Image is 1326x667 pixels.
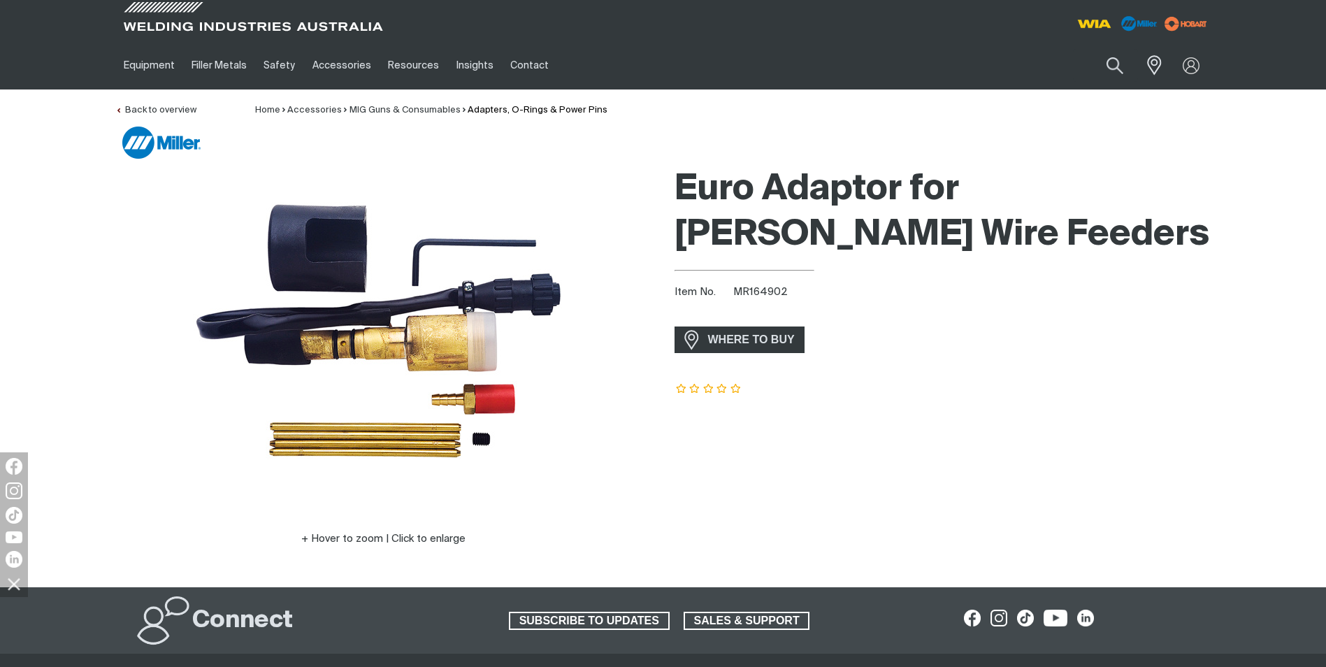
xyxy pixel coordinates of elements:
[509,612,670,630] a: SUBSCRIBE TO UPDATES
[115,41,183,89] a: Equipment
[293,531,474,547] button: Hover to zoom | Click to enlarge
[685,612,809,630] span: SALES & SUPPORT
[349,106,461,115] a: MIG Guns & Consumables
[675,385,743,394] span: Rating: {0}
[6,507,22,524] img: TikTok
[684,612,810,630] a: SALES & SUPPORT
[447,41,501,89] a: Insights
[6,482,22,499] img: Instagram
[6,458,22,475] img: Facebook
[1160,13,1211,34] img: miller
[255,103,607,117] nav: Breadcrumb
[1091,49,1139,82] button: Search products
[502,41,557,89] a: Contact
[1073,49,1138,82] input: Product name or item number...
[510,612,668,630] span: SUBSCRIBE TO UPDATES
[255,106,280,115] a: Home
[6,551,22,568] img: LinkedIn
[733,287,788,297] span: MR164902
[115,41,937,89] nav: Main
[675,285,731,301] span: Item No.
[255,41,303,89] a: Safety
[115,106,196,115] a: Back to overview
[159,185,608,485] img: Euro Adaptor for Miller Wire Feeders
[6,531,22,543] img: YouTube
[183,41,255,89] a: Filler Metals
[675,327,805,352] a: WHERE TO BUY
[304,41,380,89] a: Accessories
[192,605,293,636] h2: Connect
[468,106,607,115] a: Adapters, O-Rings & Power Pins
[675,167,1211,258] h1: Euro Adaptor for [PERSON_NAME] Wire Feeders
[287,106,342,115] a: Accessories
[699,329,804,351] span: WHERE TO BUY
[2,572,26,596] img: hide socials
[380,41,447,89] a: Resources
